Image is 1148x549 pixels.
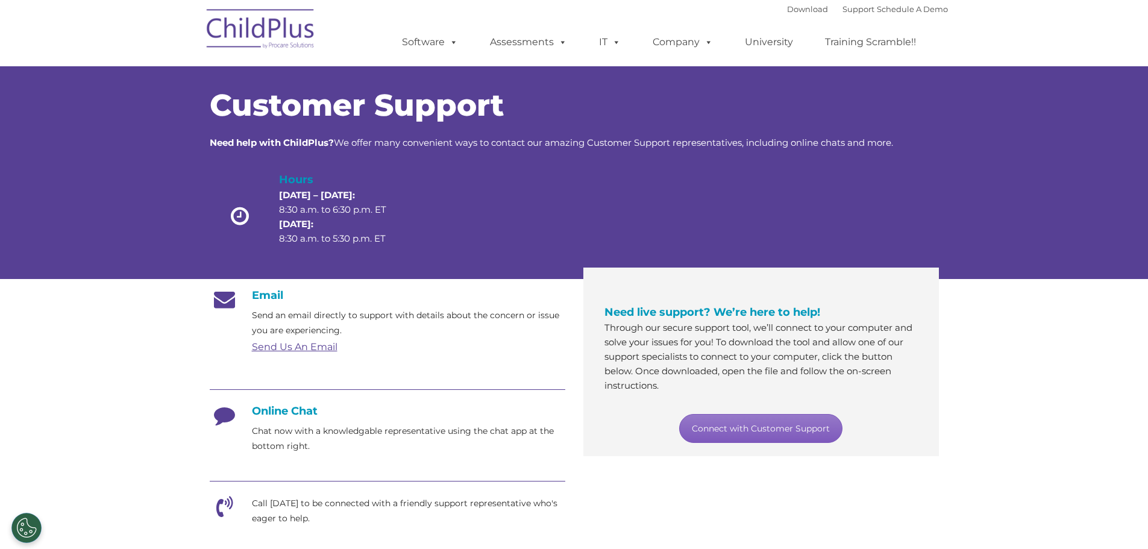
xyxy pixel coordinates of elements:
h4: Email [210,289,565,302]
img: ChildPlus by Procare Solutions [201,1,321,61]
a: University [733,30,805,54]
a: Schedule A Demo [877,4,948,14]
a: Software [390,30,470,54]
h4: Online Chat [210,404,565,418]
strong: [DATE]: [279,218,313,230]
a: Send Us An Email [252,341,337,353]
a: Training Scramble!! [813,30,928,54]
h4: Hours [279,171,407,188]
p: Call [DATE] to be connected with a friendly support representative who's eager to help. [252,496,565,526]
span: Need live support? We’re here to help! [604,306,820,319]
a: Company [641,30,725,54]
a: Connect with Customer Support [679,414,842,443]
strong: Need help with ChildPlus? [210,137,334,148]
p: Through our secure support tool, we’ll connect to your computer and solve your issues for you! To... [604,321,918,393]
font: | [787,4,948,14]
span: We offer many convenient ways to contact our amazing Customer Support representatives, including ... [210,137,893,148]
p: 8:30 a.m. to 6:30 p.m. ET 8:30 a.m. to 5:30 p.m. ET [279,188,407,246]
a: Support [842,4,874,14]
a: Download [787,4,828,14]
p: Chat now with a knowledgable representative using the chat app at the bottom right. [252,424,565,454]
p: Send an email directly to support with details about the concern or issue you are experiencing. [252,308,565,338]
button: Cookies Settings [11,513,42,543]
a: IT [587,30,633,54]
strong: [DATE] – [DATE]: [279,189,355,201]
a: Assessments [478,30,579,54]
span: Customer Support [210,87,504,124]
iframe: Chat Widget [1088,491,1148,549]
